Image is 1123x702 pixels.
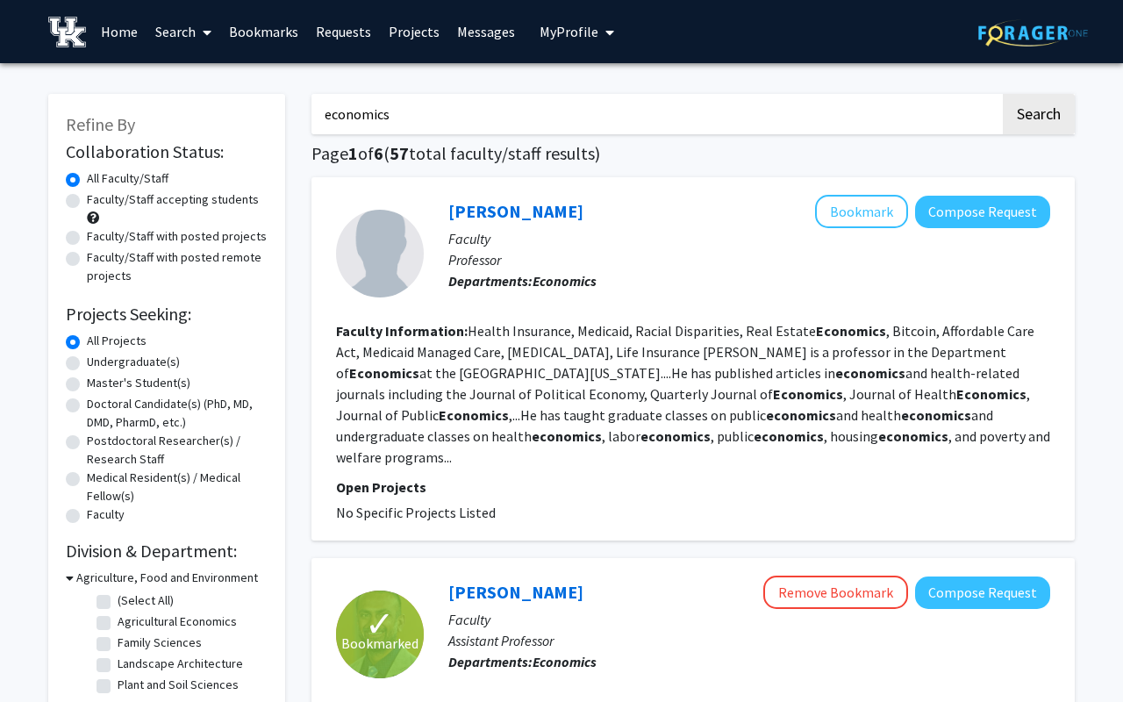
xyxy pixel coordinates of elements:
[1003,94,1075,134] button: Search
[448,228,1050,249] p: Faculty
[915,196,1050,228] button: Compose Request to Aaron Yelowitz
[365,615,395,633] span: ✓
[815,195,908,228] button: Add Aaron Yelowitz to Bookmarks
[66,141,268,162] h2: Collaboration Status:
[766,406,836,424] b: economics
[87,169,168,188] label: All Faculty/Staff
[348,142,358,164] span: 1
[118,634,202,652] label: Family Sciences
[374,142,383,164] span: 6
[87,190,259,209] label: Faculty/Staff accepting students
[532,427,602,445] b: economics
[448,653,533,670] b: Departments:
[540,23,598,40] span: My Profile
[390,142,409,164] span: 57
[448,1,524,62] a: Messages
[76,569,258,587] h3: Agriculture, Food and Environment
[87,248,268,285] label: Faculty/Staff with posted remote projects
[448,249,1050,270] p: Professor
[147,1,220,62] a: Search
[380,1,448,62] a: Projects
[92,1,147,62] a: Home
[336,476,1050,498] p: Open Projects
[978,19,1088,47] img: ForagerOne Logo
[87,469,268,505] label: Medical Resident(s) / Medical Fellow(s)
[448,200,583,222] a: [PERSON_NAME]
[448,630,1050,651] p: Assistant Professor
[66,304,268,325] h2: Projects Seeking:
[448,609,1050,630] p: Faculty
[349,364,419,382] b: Economics
[341,633,418,654] span: Bookmarked
[336,322,1050,466] fg-read-more: Health Insurance, Medicaid, Racial Disparities, Real Estate , Bitcoin, Affordable Care Act, Medic...
[66,113,135,135] span: Refine By
[533,653,597,670] b: Economics
[307,1,380,62] a: Requests
[13,623,75,689] iframe: Chat
[66,541,268,562] h2: Division & Department:
[901,406,971,424] b: economics
[48,17,86,47] img: University of Kentucky Logo
[448,581,583,603] a: [PERSON_NAME]
[87,374,190,392] label: Master's Student(s)
[336,504,496,521] span: No Specific Projects Listed
[87,332,147,350] label: All Projects
[87,353,180,371] label: Undergraduate(s)
[87,432,268,469] label: Postdoctoral Researcher(s) / Research Staff
[754,427,824,445] b: economics
[640,427,711,445] b: economics
[118,612,237,631] label: Agricultural Economics
[773,385,843,403] b: Economics
[87,227,267,246] label: Faculty/Staff with posted projects
[533,272,597,290] b: Economics
[220,1,307,62] a: Bookmarks
[311,143,1075,164] h1: Page of ( total faculty/staff results)
[87,395,268,432] label: Doctoral Candidate(s) (PhD, MD, DMD, PharmD, etc.)
[448,272,533,290] b: Departments:
[763,576,908,609] button: Remove Bookmark
[87,505,125,524] label: Faculty
[816,322,886,340] b: Economics
[336,322,468,340] b: Faculty Information:
[118,591,174,610] label: (Select All)
[915,577,1050,609] button: Compose Request to Darshak Patel
[118,676,239,694] label: Plant and Soil Sciences
[311,94,1000,134] input: Search Keywords
[878,427,948,445] b: economics
[835,364,905,382] b: economics
[956,385,1026,403] b: Economics
[118,655,243,673] label: Landscape Architecture
[439,406,509,424] b: Economics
